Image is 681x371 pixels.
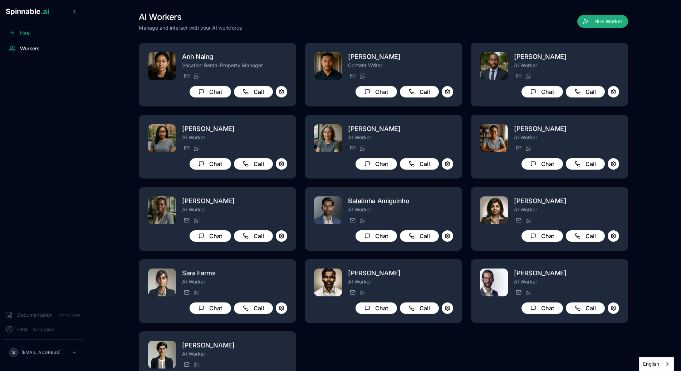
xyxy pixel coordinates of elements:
img: WhatsApp [360,73,366,79]
img: Sandro Richardson [480,269,508,296]
div: Language [639,357,674,371]
button: Chat [190,158,231,170]
button: Call [400,158,439,170]
img: DeAndre Johnson [480,52,508,80]
button: Call [234,302,273,314]
button: WhatsApp [358,216,367,225]
img: WhatsApp [194,362,200,367]
button: WhatsApp [524,144,533,152]
button: WhatsApp [524,288,533,297]
img: Batatinha Amiguinho [314,196,342,224]
img: WhatsApp [194,145,200,151]
h2: [PERSON_NAME] [182,340,287,350]
img: WhatsApp [526,217,531,223]
img: Emma Thompson [148,341,176,369]
img: Anh Naing [148,52,176,80]
img: Rachel Morgan [480,124,508,152]
h2: Batatinha Amiguinho [348,196,453,206]
button: Call [400,302,439,314]
img: WhatsApp [194,217,200,223]
p: AI Worker [514,134,619,141]
p: AI Worker [348,134,453,141]
button: WhatsApp [192,144,201,152]
button: Call [566,302,605,314]
h2: Sara Farms [182,268,287,278]
button: Send email to martha.reynolds@getspinnable.ai [182,144,191,152]
img: Axel Tanaka [314,52,342,80]
span: S [12,350,15,355]
button: Send email to sara.farms@getspinnable.ai [182,288,191,297]
p: AI Worker [182,206,287,213]
button: Chat [356,302,397,314]
p: Content Writer [348,62,453,69]
button: Call [566,158,605,170]
button: Chat [521,230,563,242]
button: Call [400,230,439,242]
button: Send email to s.richardson@getspinnable.ai [514,288,523,297]
button: WhatsApp [524,72,533,80]
img: Martha Reynolds [148,124,176,152]
button: WhatsApp [192,288,201,297]
img: WhatsApp [360,145,366,151]
h2: [PERSON_NAME] [514,196,619,206]
button: Chat [521,86,563,97]
button: WhatsApp [358,288,367,297]
button: Call [234,230,273,242]
p: AI Worker [182,350,287,357]
button: Chat [356,86,397,97]
button: WhatsApp [358,72,367,80]
button: S[EMAIL_ADDRESS] [6,345,80,360]
button: Send email to jason.harlow@getspinnable.ai [348,288,357,297]
span: Coming Soon [55,312,82,319]
button: Call [234,158,273,170]
span: .ai [40,7,49,16]
img: Victoria Blackwood [314,124,342,152]
img: WhatsApp [194,73,200,79]
img: Jason Harlow [314,269,342,296]
p: AI Worker [514,206,619,213]
p: Manage and interact with your AI workforce [139,24,242,31]
span: Hire [20,29,30,36]
button: Send email to victoria.blackwood@getspinnable.ai [348,144,357,152]
button: Chat [356,230,397,242]
h2: [PERSON_NAME] [348,268,453,278]
h2: [PERSON_NAME] [514,268,619,278]
button: Send email to emily.parker@getspinnable.ai [514,216,523,225]
span: Spinnable [6,7,49,16]
span: Coming Soon [31,326,58,333]
button: Chat [356,158,397,170]
img: WhatsApp [526,145,531,151]
p: AI Worker [514,62,619,69]
img: WhatsApp [526,290,531,295]
h2: [PERSON_NAME] [348,124,453,134]
button: Chat [521,302,563,314]
button: Chat [190,302,231,314]
button: Send email to olivia.bennett@getspinnable.ai [182,216,191,225]
span: Documentation [17,311,53,319]
p: [EMAIL_ADDRESS] [21,350,60,355]
button: Chat [190,230,231,242]
span: Workers [20,45,40,52]
button: Send email to anh.naing@getspinnable.ai [182,72,191,80]
button: WhatsApp [192,72,201,80]
p: AI Worker [182,134,287,141]
button: WhatsApp [192,216,201,225]
img: Olivia Bennett [148,196,176,224]
h2: [PERSON_NAME] [348,52,453,62]
img: WhatsApp [526,73,531,79]
button: Send email to rachel.morgan@getspinnable.ai [514,144,523,152]
button: WhatsApp [358,144,367,152]
aside: Language selected: English [639,357,674,371]
p: Vacation Rental Property Manager [182,62,287,69]
button: Call [234,86,273,97]
h2: [PERSON_NAME] [182,196,287,206]
button: Send email to deandre_johnson@getspinnable.ai [514,72,523,80]
button: Call [566,86,605,97]
h1: AI Workers [139,11,242,23]
button: Send email to emma.thompson@getspinnable.ai [182,360,191,369]
p: AI Worker [514,278,619,285]
img: Sara Farms [148,269,176,296]
button: WhatsApp [524,216,533,225]
span: Help [17,326,28,333]
p: AI Worker [348,206,453,213]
